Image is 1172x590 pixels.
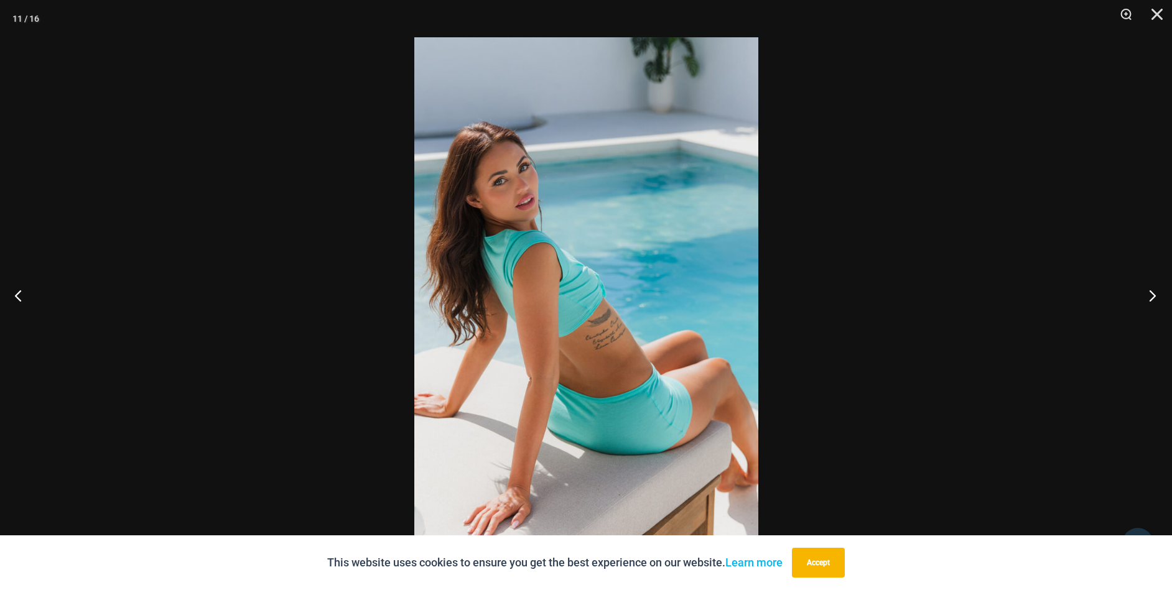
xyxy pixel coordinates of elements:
button: Accept [792,548,845,578]
button: Next [1125,264,1172,326]
img: Bahama Breeze Mint 9116 Crop Top 522 Skirt 07 [414,37,758,553]
div: 11 / 16 [12,9,39,28]
p: This website uses cookies to ensure you get the best experience on our website. [327,553,783,572]
a: Learn more [725,556,783,569]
